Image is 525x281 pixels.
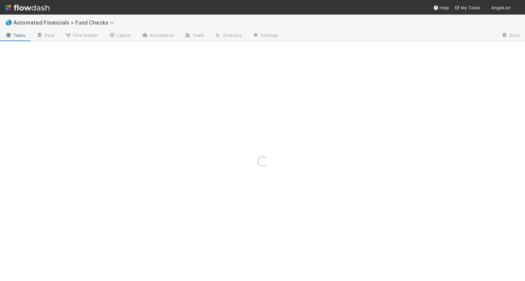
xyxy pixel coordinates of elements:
[65,32,98,38] span: Flow Builder
[496,30,525,41] a: Docs
[491,5,510,10] span: AngelList
[5,32,26,38] span: Tasks
[136,30,179,41] a: Automation
[247,30,283,41] a: Settings
[209,30,247,41] a: Analytics
[433,4,449,11] div: Help
[513,5,520,11] img: avatar_1d14498f-6309-4f08-8780-588779e5ce37.png
[179,30,209,41] a: Team
[31,30,60,41] a: Data
[104,30,136,41] a: Layout
[5,2,49,13] img: logo-inverted-e16ddd16eac7371096b0.svg
[5,20,12,25] span: 🌏
[454,5,481,10] span: My Tasks
[60,30,104,41] a: Flow Builder
[454,4,481,11] a: My Tasks
[13,19,117,26] span: Automated Financials > Fund Checks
